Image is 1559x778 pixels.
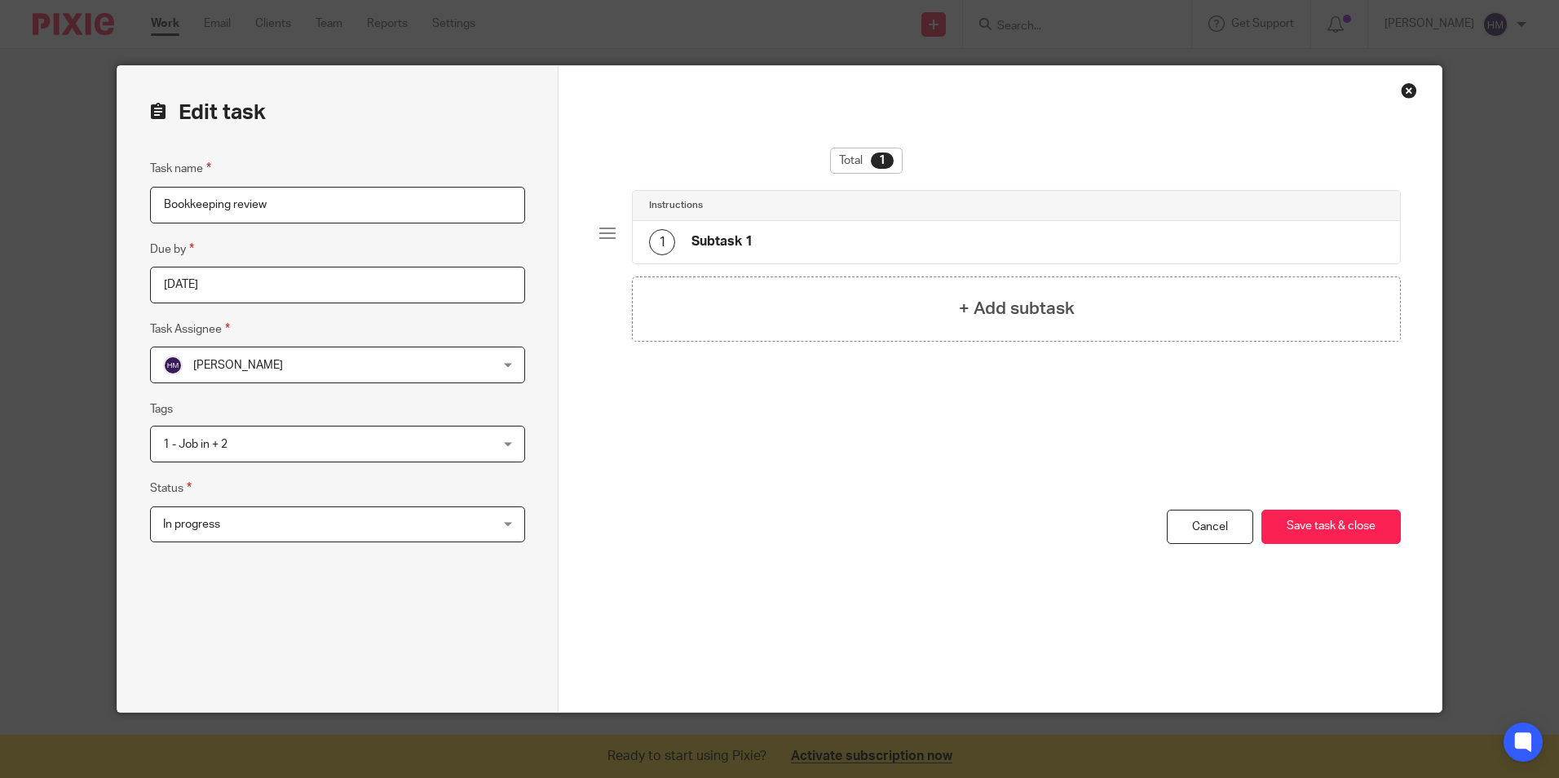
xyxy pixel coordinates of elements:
div: 1 [649,229,675,255]
h4: Instructions [649,199,703,212]
div: Close this dialog window [1401,82,1417,99]
h2: Edit task [150,99,525,126]
label: Task name [150,159,211,178]
img: svg%3E [163,356,183,375]
label: Due by [150,240,194,259]
a: Cancel [1167,510,1253,545]
div: Total [830,148,903,174]
button: Save task & close [1261,510,1401,545]
span: In progress [163,519,220,530]
div: 1 [871,153,894,169]
label: Task Assignee [150,320,230,338]
span: 1 - Job in + 2 [163,439,227,450]
h4: + Add subtask [959,296,1075,321]
label: Status [150,479,192,497]
h4: Subtask 1 [691,233,753,250]
span: [PERSON_NAME] [193,360,283,371]
input: Pick a date [150,267,525,303]
label: Tags [150,401,173,418]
